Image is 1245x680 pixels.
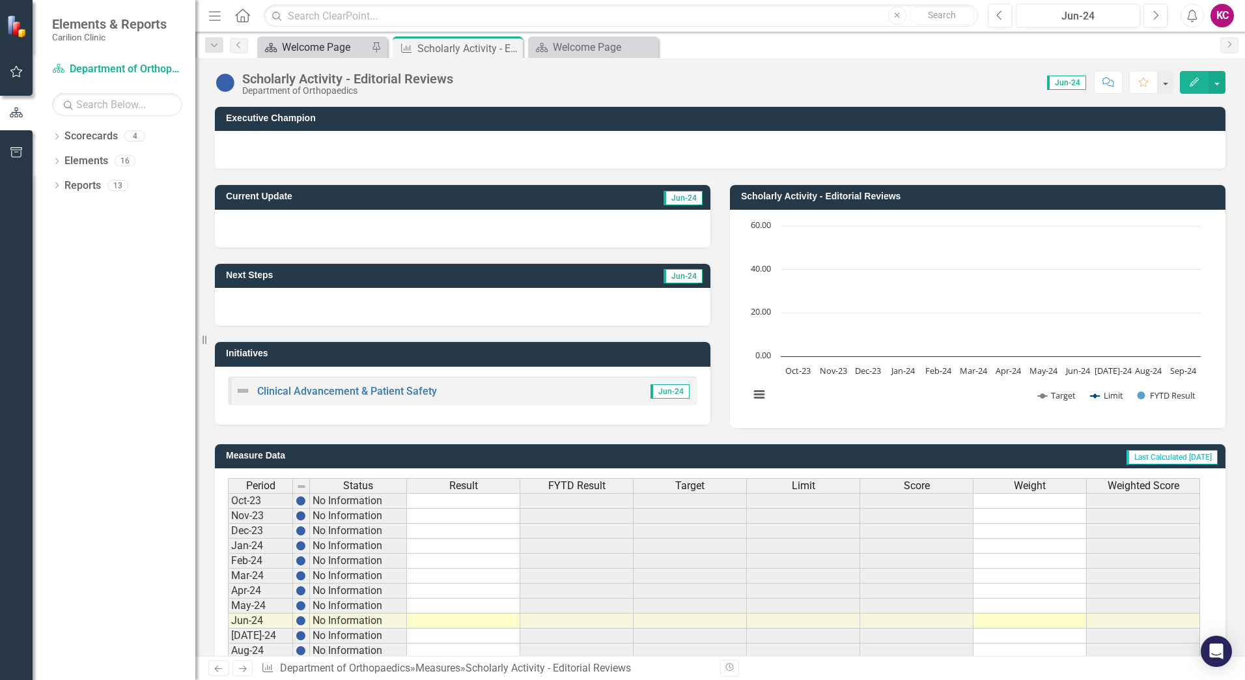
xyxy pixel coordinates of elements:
div: Scholarly Activity - Editorial Reviews [242,72,453,86]
div: Department of Orthopaedics [242,86,453,96]
td: Mar-24 [228,569,293,584]
td: No Information [310,554,407,569]
span: Elements & Reports [52,16,167,32]
span: Period [246,480,275,492]
td: May-24 [228,599,293,614]
button: Show Target [1038,390,1076,401]
text: Jun-24 [1065,365,1091,376]
text: Feb-24 [925,365,952,376]
img: BgCOk07PiH71IgAAAABJRU5ErkJggg== [296,630,306,641]
button: Search [910,7,975,25]
div: Scholarly Activity - Editorial Reviews [466,662,631,674]
td: No Information [310,493,407,509]
td: Feb-24 [228,554,293,569]
button: View chart menu, Chart [750,386,768,404]
img: Not Defined [235,383,251,399]
a: Department of Orthopaedics [52,62,182,77]
img: BgCOk07PiH71IgAAAABJRU5ErkJggg== [296,511,306,521]
img: BgCOk07PiH71IgAAAABJRU5ErkJggg== [296,541,306,551]
td: No Information [310,644,407,659]
small: Carilion Clinic [52,32,167,42]
span: Weighted Score [1108,480,1179,492]
td: [DATE]-24 [228,629,293,644]
a: Measures [415,662,460,674]
div: Scholarly Activity - Editorial Reviews [417,40,520,57]
div: Welcome Page [553,39,655,55]
img: BgCOk07PiH71IgAAAABJRU5ErkJggg== [296,496,306,506]
input: Search Below... [52,93,182,116]
img: ClearPoint Strategy [7,15,29,38]
div: » » [261,661,710,676]
td: Dec-23 [228,524,293,539]
text: 0.00 [755,349,771,361]
text: Dec-23 [855,365,881,376]
img: BgCOk07PiH71IgAAAABJRU5ErkJggg== [296,645,306,656]
td: No Information [310,539,407,554]
a: Clinical Advancement & Patient Safety [257,385,437,397]
span: FYTD Result [548,480,606,492]
text: Oct-23 [785,365,811,376]
td: Jan-24 [228,539,293,554]
input: Search ClearPoint... [264,5,978,27]
text: 40.00 [751,262,771,274]
img: BgCOk07PiH71IgAAAABJRU5ErkJggg== [296,571,306,581]
div: 16 [115,156,135,167]
button: Jun-24 [1016,4,1140,27]
span: Limit [792,480,815,492]
text: Jan-24 [890,365,916,376]
td: No Information [310,629,407,644]
div: 4 [124,131,145,142]
text: [DATE]-24 [1095,365,1132,376]
a: Welcome Page [260,39,368,55]
a: Department of Orthopaedics [280,662,410,674]
h3: Current Update [226,191,523,201]
button: Show FYTD Result [1138,390,1196,401]
td: Jun-24 [228,614,293,629]
div: Welcome Page [282,39,368,55]
img: BgCOk07PiH71IgAAAABJRU5ErkJggg== [296,601,306,611]
h3: Initiatives [226,348,704,358]
h3: Measure Data [226,451,614,460]
text: Sep-24 [1170,365,1197,376]
td: No Information [310,614,407,629]
td: No Information [310,509,407,524]
a: Scorecards [64,129,118,144]
span: Score [904,480,930,492]
a: Reports [64,178,101,193]
img: BgCOk07PiH71IgAAAABJRU5ErkJggg== [296,586,306,596]
td: Oct-23 [228,493,293,509]
text: Mar-24 [960,365,988,376]
span: Jun-24 [650,384,690,399]
div: Chart. Highcharts interactive chart. [743,220,1212,415]
h3: Executive Champion [226,113,1219,123]
td: No Information [310,569,407,584]
td: No Information [310,584,407,599]
text: Nov-23 [820,365,847,376]
td: Aug-24 [228,644,293,659]
img: BgCOk07PiH71IgAAAABJRU5ErkJggg== [296,526,306,536]
img: BgCOk07PiH71IgAAAABJRU5ErkJggg== [296,616,306,626]
td: Nov-23 [228,509,293,524]
text: Apr-24 [996,365,1022,376]
img: No Information [215,72,236,93]
td: Apr-24 [228,584,293,599]
text: 60.00 [751,219,771,231]
span: Jun-24 [1047,76,1086,90]
td: No Information [310,524,407,539]
div: Open Intercom Messenger [1201,636,1232,667]
button: KC [1210,4,1234,27]
span: Weight [1014,480,1046,492]
img: BgCOk07PiH71IgAAAABJRU5ErkJggg== [296,556,306,566]
a: Welcome Page [531,39,655,55]
button: Show Limit [1091,390,1123,401]
span: Last Calculated [DATE] [1126,450,1218,464]
div: Jun-24 [1020,8,1136,24]
div: 13 [107,180,128,191]
span: Jun-24 [664,191,703,205]
span: Target [675,480,705,492]
td: No Information [310,599,407,614]
h3: Scholarly Activity - Editorial Reviews [741,191,1219,201]
svg: Interactive chart [743,220,1207,415]
span: Status [343,480,373,492]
